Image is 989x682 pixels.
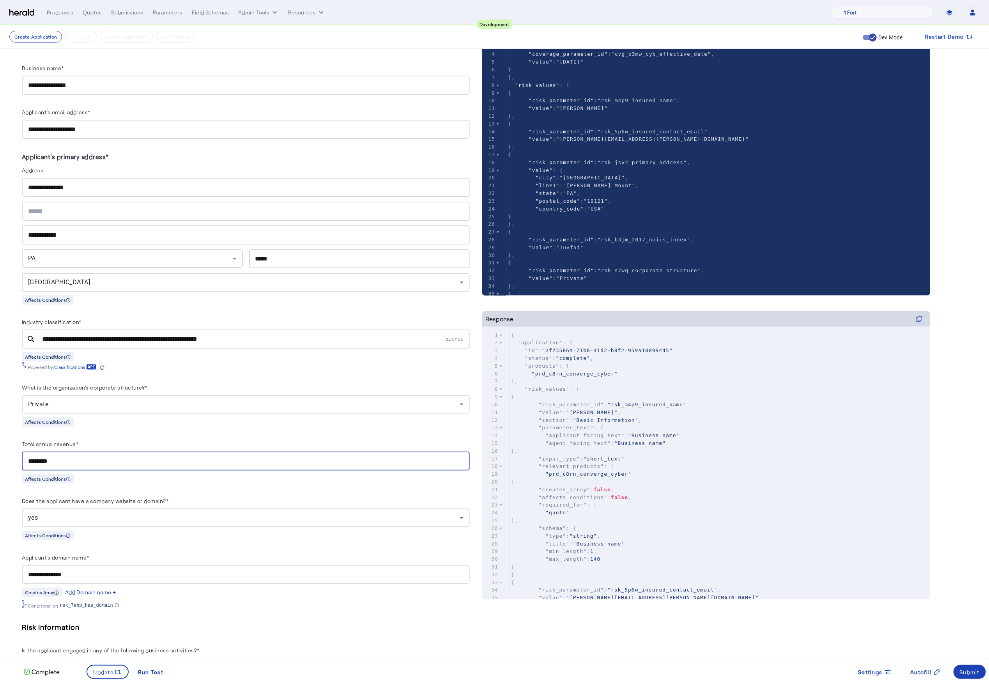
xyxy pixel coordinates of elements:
[508,198,611,204] span: : ,
[511,355,594,361] span: : ,
[482,470,499,478] div: 19
[22,588,62,597] div: Creates Array
[482,159,496,167] div: 18
[22,153,109,160] label: Applicant's primary address*
[511,572,518,577] span: },
[545,533,566,539] span: "type"
[482,362,499,370] div: 5
[482,105,496,112] div: 11
[598,129,708,135] span: "rsk_5p6w_insured_contact_email"
[22,352,74,361] div: Affects Conditions
[22,335,41,344] mat-icon: search
[607,402,686,407] span: "rsk_m4p9_insured_name"
[529,167,553,173] span: "value"
[539,487,590,492] span: "creates_array"
[482,594,499,602] div: 35
[482,151,496,159] div: 17
[482,236,496,244] div: 28
[94,668,114,676] span: Update
[508,90,511,96] span: {
[482,339,499,347] div: 2
[511,548,597,554] span: : ,
[28,364,104,370] div: Powered by
[482,447,499,455] div: 16
[508,136,749,142] span: :
[570,533,597,539] span: "string"
[545,541,570,547] span: "title"
[47,9,73,16] div: Producers
[511,487,614,492] span: : ,
[584,198,608,204] span: "19121"
[611,51,711,57] span: "cvg_o3mw_cyb_effective_date"
[482,50,496,58] div: 4
[556,244,584,250] span: "1uvfai"
[508,105,608,111] span: :
[482,455,499,463] div: 17
[482,220,496,228] div: 26
[508,283,515,289] span: },
[22,384,147,391] label: What is the organization's corporate structure?*
[22,167,44,174] label: Address
[22,441,79,447] label: Total annual revenue*
[508,74,515,80] span: ],
[598,237,690,243] span: "rsk_b3jm_2017_naics_index"
[482,112,496,120] div: 12
[156,31,195,43] button: Get A Quote
[628,432,679,438] span: "Business name"
[545,556,587,562] span: "max_length"
[511,463,614,469] span: : [
[556,59,584,65] span: "[DATE]"
[28,400,49,408] span: Private
[542,347,673,353] span: "2f23586a-71b8-41d2-b8f2-959a18899c45"
[482,439,499,447] div: 15
[508,175,628,181] span: : ,
[485,314,513,324] div: Response
[508,260,511,266] span: {
[22,65,64,71] label: Business name*
[566,409,617,415] span: "[PERSON_NAME]"
[529,97,594,103] span: "risk_parameter_id"
[482,167,496,174] div: 19
[529,237,594,243] span: "risk_parameter_id"
[598,267,701,273] span: "rsk_s7wq_corporate_structure"
[22,498,169,504] label: Does the applicant have a company website or domain?*
[911,668,932,676] span: Autofill
[529,129,594,135] span: "risk_parameter_id"
[508,67,511,73] span: }
[573,541,625,547] span: "Business name"
[525,386,570,392] span: "risk_values"
[482,377,499,385] div: 7
[153,9,182,16] div: Parameters
[525,347,538,353] span: "id"
[22,531,74,540] div: Affects Conditions
[918,30,980,44] button: Restart Demo
[508,252,515,258] span: },
[508,51,715,57] span: : ,
[482,393,499,401] div: 9
[511,587,721,593] span: : ,
[511,363,570,369] span: : [
[28,255,36,262] span: PA
[508,237,694,243] span: : ,
[511,533,601,539] span: : ,
[511,479,518,485] span: ],
[511,394,515,400] span: {
[22,554,89,561] label: Applicant's domain name*
[482,228,496,236] div: 27
[482,259,496,267] div: 31
[482,66,496,74] div: 6
[511,525,577,531] span: : {
[511,517,518,523] span: ],
[539,409,563,415] span: "value"
[511,332,515,338] span: {
[482,213,496,221] div: 25
[100,31,153,43] button: Submit Application
[60,602,113,609] span: rsk_7ahp_has_domain
[53,364,96,370] a: /classifications
[511,448,518,454] span: },
[482,555,499,563] div: 30
[511,541,628,547] span: : ,
[482,416,499,424] div: 12
[511,494,632,500] span: : ,
[482,462,499,470] div: 18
